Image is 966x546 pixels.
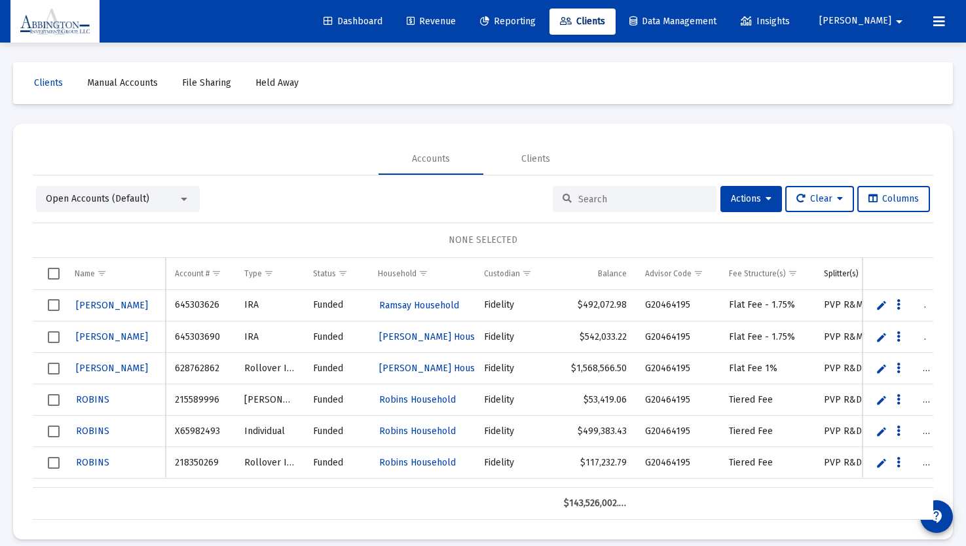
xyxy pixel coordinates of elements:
td: $499,383.43 [555,416,636,447]
a: ROBINS [75,422,111,441]
input: Search [578,194,707,205]
span: [PERSON_NAME] [76,363,148,374]
div: Name [75,268,95,279]
span: Show filter options for column 'Custodian' [522,268,532,278]
span: Insights [741,16,790,27]
span: Show filter options for column 'Type' [264,268,274,278]
img: Dashboard [20,9,90,35]
div: Select row [48,426,60,437]
td: Fidelity [475,353,555,384]
span: Clients [34,77,63,88]
td: Column Status [304,258,369,289]
a: Data Management [619,9,727,35]
span: Held Away [255,77,299,88]
span: Open Accounts (Default) [46,193,149,204]
span: Dashboard [324,16,382,27]
td: Column Name [65,258,166,289]
span: [PERSON_NAME] [819,16,891,27]
span: Manual Accounts [87,77,158,88]
td: Individual [235,416,304,447]
span: ROBINS [76,457,109,468]
span: ROBINS [76,426,109,437]
div: Select row [48,457,60,469]
span: Actions [731,193,771,204]
span: Clear [796,193,843,204]
button: Actions [720,186,782,212]
div: Status [313,268,336,279]
td: Column Household [369,258,475,289]
td: IRA [235,321,304,353]
span: Show filter options for column 'Advisor Code' [694,268,703,278]
a: Edit [876,331,887,343]
a: [PERSON_NAME] Household [378,359,500,378]
div: Advisor Code [645,268,692,279]
td: Fidelity [475,321,555,353]
td: PVP R&D, [PERSON_NAME] R&D [815,447,939,479]
td: PVP R&M, [PERSON_NAME] R&M [815,321,939,353]
td: G20464195 [636,353,720,384]
div: $143,526,002.04 [564,497,627,510]
div: Select row [48,299,60,311]
td: [PERSON_NAME] [235,384,304,416]
td: Tiered Fee [720,384,815,416]
span: Reporting [480,16,536,27]
td: 645303626 [166,290,235,321]
span: Robins Household [379,394,456,405]
a: Revenue [396,9,466,35]
mat-icon: arrow_drop_down [891,9,907,35]
div: Type [244,268,262,279]
a: Clients [549,9,616,35]
td: $492,072.98 [555,290,636,321]
a: [PERSON_NAME] Household [378,327,500,346]
mat-icon: contact_support [929,509,944,524]
span: Show filter options for column 'Household' [418,268,428,278]
div: Funded [313,299,360,312]
td: 218350269 [166,447,235,479]
a: Held Away [245,70,309,96]
div: Funded [313,331,360,344]
td: $542,033.22 [555,321,636,353]
div: Balance [598,268,627,279]
div: Fee Structure(s) [729,268,786,279]
a: [PERSON_NAME] [75,327,149,346]
div: NONE SELECTED [43,234,923,247]
div: Data grid [33,258,933,520]
span: Columns [868,193,919,204]
a: Edit [876,363,887,374]
span: [PERSON_NAME] Household [379,331,499,342]
td: 628815172 [166,479,235,510]
td: G20464195 [636,447,720,479]
div: Account # [175,268,210,279]
td: Fidelity [475,384,555,416]
button: [PERSON_NAME] [804,8,923,34]
span: Ramsay Household [379,300,459,311]
div: Accounts [412,153,450,166]
td: Flat Fee 1% [720,353,815,384]
span: [PERSON_NAME] [76,331,148,342]
td: Column Account # [166,258,235,289]
div: Household [378,268,417,279]
td: Fidelity [475,447,555,479]
a: Robins Household [378,453,457,472]
td: Column Advisor Code [636,258,720,289]
td: G20464195 [636,416,720,447]
td: PVP R&D, [PERSON_NAME] R&D [815,479,939,510]
span: Robins Household [379,426,456,437]
span: Data Management [629,16,716,27]
td: Rollover IRA [235,447,304,479]
td: $117,232.79 [555,447,636,479]
td: PVP R&D, [PERSON_NAME] R&D [815,416,939,447]
div: Select row [48,394,60,406]
td: PVP R&D, [PERSON_NAME] R&D [815,384,939,416]
a: [PERSON_NAME] [75,296,149,315]
td: Column Type [235,258,304,289]
a: Insights [730,9,800,35]
div: Select row [48,363,60,374]
div: Funded [313,362,360,375]
td: G20464195 [636,384,720,416]
a: Robins Household [378,390,457,409]
a: [PERSON_NAME] [75,359,149,378]
a: Edit [876,426,887,437]
td: [PERSON_NAME] [235,479,304,510]
span: Revenue [407,16,456,27]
